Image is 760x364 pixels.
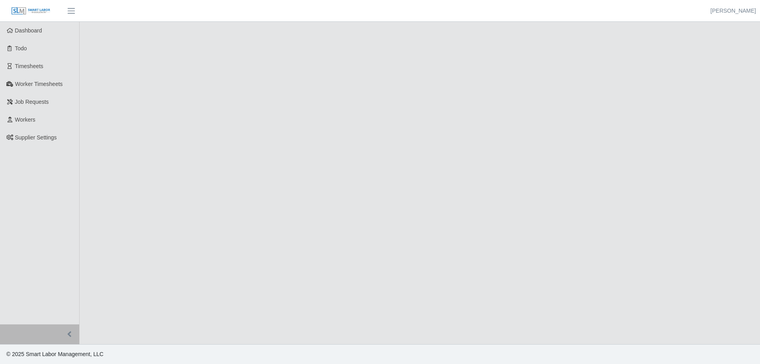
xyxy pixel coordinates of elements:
[15,63,44,69] span: Timesheets
[11,7,51,15] img: SLM Logo
[15,99,49,105] span: Job Requests
[15,45,27,51] span: Todo
[6,351,103,357] span: © 2025 Smart Labor Management, LLC
[15,27,42,34] span: Dashboard
[15,116,36,123] span: Workers
[15,134,57,141] span: Supplier Settings
[15,81,63,87] span: Worker Timesheets
[711,7,756,15] a: [PERSON_NAME]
